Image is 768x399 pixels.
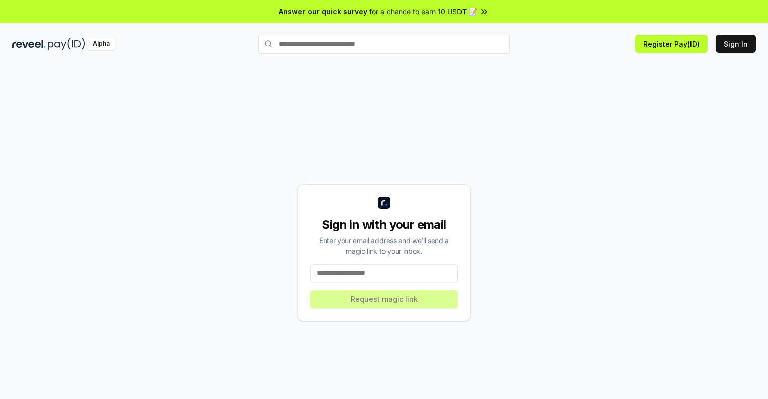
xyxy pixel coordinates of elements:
span: Answer our quick survey [279,6,367,17]
span: for a chance to earn 10 USDT 📝 [369,6,477,17]
img: pay_id [48,38,85,50]
div: Sign in with your email [310,217,458,233]
img: reveel_dark [12,38,46,50]
div: Alpha [87,38,115,50]
button: Sign In [716,35,756,53]
div: Enter your email address and we’ll send a magic link to your inbox. [310,235,458,256]
button: Register Pay(ID) [635,35,708,53]
img: logo_small [378,197,390,209]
